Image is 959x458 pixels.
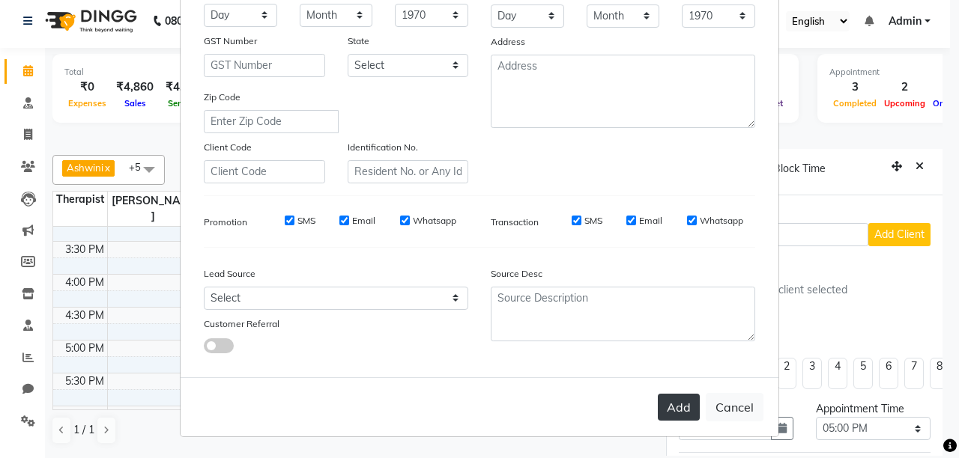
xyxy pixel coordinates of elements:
label: Whatsapp [413,214,456,228]
label: SMS [297,214,315,228]
label: Client Code [204,141,252,154]
label: Promotion [204,216,247,229]
label: Identification No. [348,141,418,154]
label: Whatsapp [700,214,743,228]
button: Add [658,394,700,421]
label: State [348,34,369,48]
label: Address [491,35,525,49]
label: Customer Referral [204,317,279,331]
label: SMS [584,214,602,228]
input: Enter Zip Code [204,110,339,133]
button: Cancel [706,393,763,421]
input: Client Code [204,160,325,183]
label: Source Desc [491,267,542,281]
label: Email [352,214,375,228]
label: Transaction [491,216,539,229]
label: Lead Source [204,267,255,281]
input: GST Number [204,54,325,77]
label: Zip Code [204,91,240,104]
input: Resident No. or Any Id [348,160,469,183]
label: GST Number [204,34,257,48]
label: Email [639,214,662,228]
